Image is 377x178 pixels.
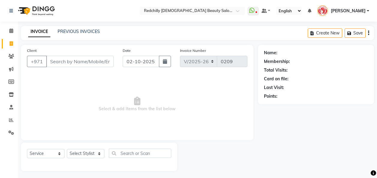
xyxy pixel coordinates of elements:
button: +971 [27,56,47,67]
div: Last Visit: [264,85,284,91]
div: Points: [264,93,277,99]
div: Membership: [264,58,290,65]
span: Select & add items from the list below [27,74,247,134]
div: Card on file: [264,76,289,82]
img: logo [15,2,56,19]
label: Date [123,48,131,53]
a: PREVIOUS INVOICES [58,29,100,34]
label: Client [27,48,37,53]
button: Create New [308,28,342,38]
label: Invoice Number [180,48,206,53]
div: Total Visits: [264,67,288,73]
input: Search or Scan [109,149,171,158]
img: Geraldine [317,5,328,16]
input: Search by Name/Mobile/Email/Code [46,56,114,67]
span: [PERSON_NAME] [331,8,366,14]
div: Name: [264,50,277,56]
button: Save [345,28,366,38]
a: INVOICE [28,26,50,37]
